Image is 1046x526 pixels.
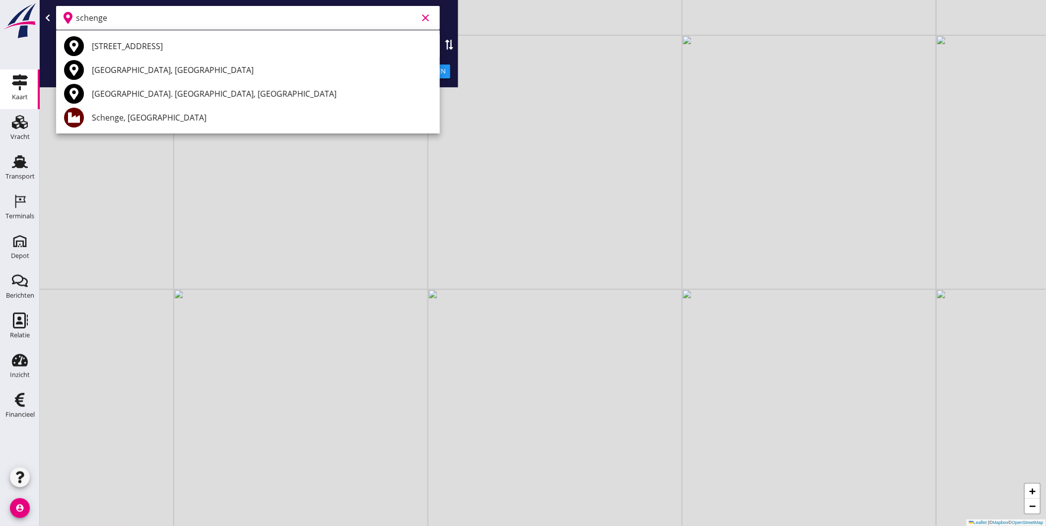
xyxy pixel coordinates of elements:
[10,372,30,378] div: Inzicht
[5,411,35,418] div: Financieel
[10,498,30,518] i: account_circle
[5,213,34,219] div: Terminals
[993,520,1009,525] a: Mapbox
[76,10,418,26] input: Vertrekpunt
[11,253,29,259] div: Depot
[1012,520,1044,525] a: OpenStreetMap
[420,12,432,24] i: clear
[969,520,987,525] a: Leaflet
[1030,500,1036,512] span: −
[988,520,989,525] span: |
[1025,499,1040,514] a: Zoom out
[1030,485,1036,497] span: +
[967,520,1046,526] div: © ©
[92,88,432,100] div: [GEOGRAPHIC_DATA]. [GEOGRAPHIC_DATA], [GEOGRAPHIC_DATA]
[1025,484,1040,499] a: Zoom in
[12,94,28,100] div: Kaart
[92,64,432,76] div: [GEOGRAPHIC_DATA], [GEOGRAPHIC_DATA]
[92,112,432,124] div: Schenge, [GEOGRAPHIC_DATA]
[2,2,38,39] img: logo-small.a267ee39.svg
[5,173,35,180] div: Transport
[10,133,30,140] div: Vracht
[92,40,432,52] div: [STREET_ADDRESS]
[10,332,30,338] div: Relatie
[6,292,34,299] div: Berichten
